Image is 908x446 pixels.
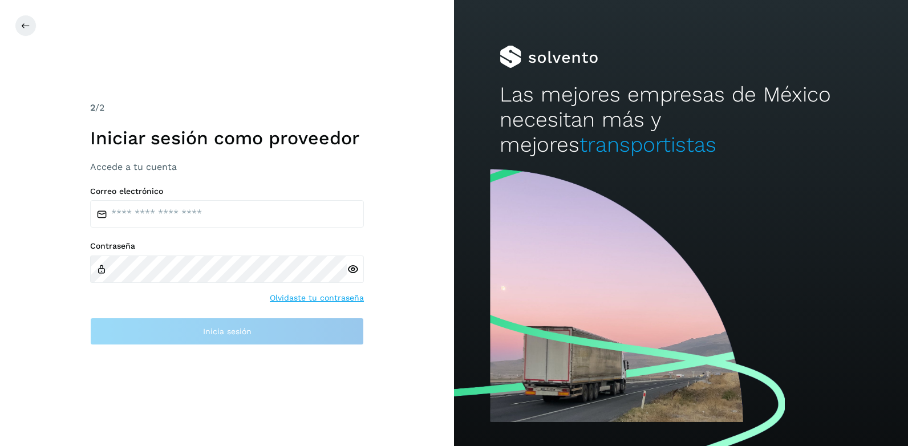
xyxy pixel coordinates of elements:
[579,132,716,157] span: transportistas
[270,292,364,304] a: Olvidaste tu contraseña
[90,161,364,172] h3: Accede a tu cuenta
[90,186,364,196] label: Correo electrónico
[90,102,95,113] span: 2
[203,327,252,335] span: Inicia sesión
[90,241,364,251] label: Contraseña
[500,82,863,158] h2: Las mejores empresas de México necesitan más y mejores
[90,101,364,115] div: /2
[90,318,364,345] button: Inicia sesión
[90,127,364,149] h1: Iniciar sesión como proveedor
